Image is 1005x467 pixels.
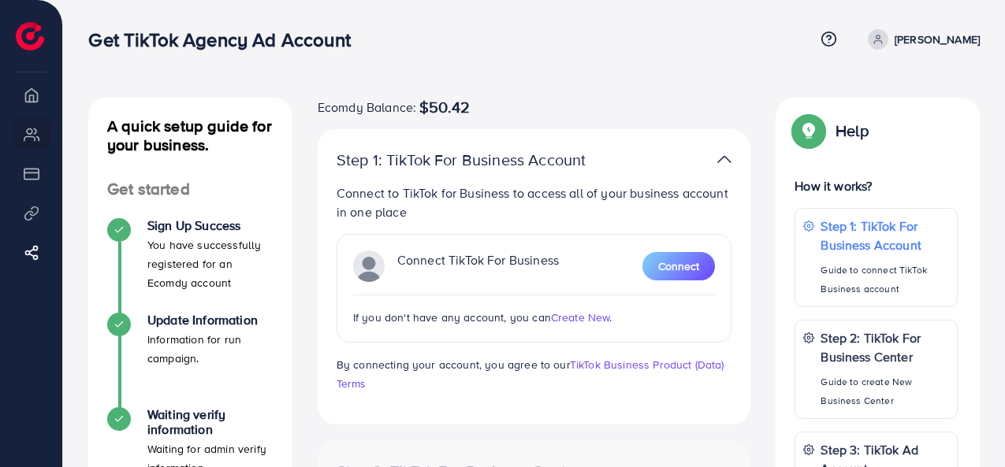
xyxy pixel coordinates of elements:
h4: Sign Up Success [147,218,274,233]
img: TikTok partner [717,148,731,171]
h4: Update Information [147,313,274,328]
span: Ecomdy Balance: [318,98,416,117]
p: Step 2: TikTok For Business Center [821,328,949,366]
p: Information for run campaign. [147,330,274,368]
p: Step 1: TikTok For Business Account [337,150,592,169]
button: Connect [642,252,715,280]
h4: Waiting verify information [147,407,274,437]
p: Connect TikTok For Business [397,250,559,282]
p: [PERSON_NAME] [895,30,980,49]
a: [PERSON_NAME] [862,29,980,50]
h4: A quick setup guide for your business. [88,117,292,154]
li: Sign Up Success [88,218,292,313]
span: Create New. [551,309,612,325]
span: If you don't have any account, you can [353,309,551,325]
img: logo [16,22,44,50]
p: Connect to TikTok for Business to access all of your business account in one place [337,183,732,221]
p: Guide to create New Business Center [821,372,949,410]
span: $50.42 [419,98,470,117]
p: You have successfully registered for an Ecomdy account [147,235,274,292]
p: By connecting your account, you agree to our [337,355,732,393]
img: Popup guide [795,117,823,145]
p: Help [836,121,869,140]
span: Connect [658,258,699,274]
p: Guide to connect TikTok Business account [821,261,949,298]
p: How it works? [795,176,958,195]
p: Step 1: TikTok For Business Account [821,217,949,254]
li: Update Information [88,313,292,407]
img: TikTok partner [353,250,385,282]
h4: Get started [88,180,292,199]
h3: Get TikTok Agency Ad Account [88,28,363,51]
